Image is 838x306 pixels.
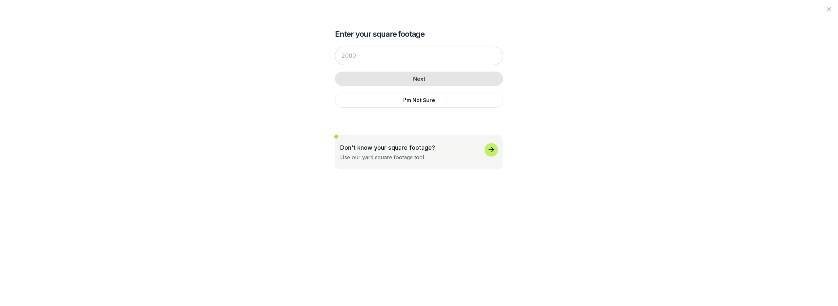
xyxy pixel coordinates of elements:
button: I'm Not Sure [335,93,503,108]
input: 2000 [335,47,503,65]
div: Use our yard square footage tool [340,153,424,161]
h2: Enter your square footage [335,29,503,39]
button: Don't know your square footage?Use our yard square footage tool [335,135,503,169]
p: Don't know your square footage? [340,143,435,152]
button: Next [335,72,503,86]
